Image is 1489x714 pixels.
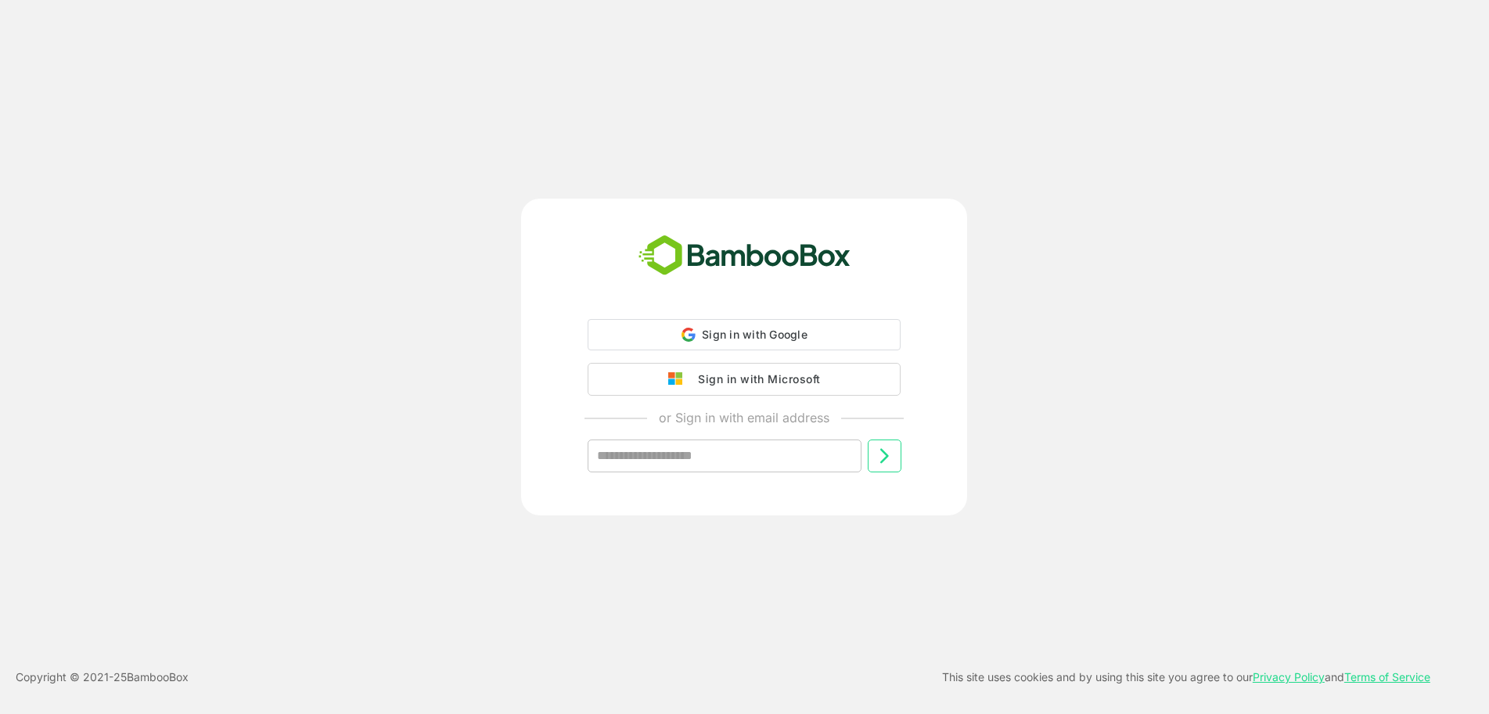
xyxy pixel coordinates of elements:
a: Terms of Service [1344,670,1430,684]
img: bamboobox [630,230,859,282]
p: This site uses cookies and by using this site you agree to our and [942,668,1430,687]
a: Privacy Policy [1253,670,1325,684]
button: Sign in with Microsoft [588,363,901,396]
p: Copyright © 2021- 25 BambooBox [16,668,189,687]
div: Sign in with Microsoft [690,369,820,389]
span: Sign in with Google [702,328,807,341]
div: Sign in with Google [588,319,901,350]
img: google [668,372,690,386]
p: or Sign in with email address [659,408,829,427]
